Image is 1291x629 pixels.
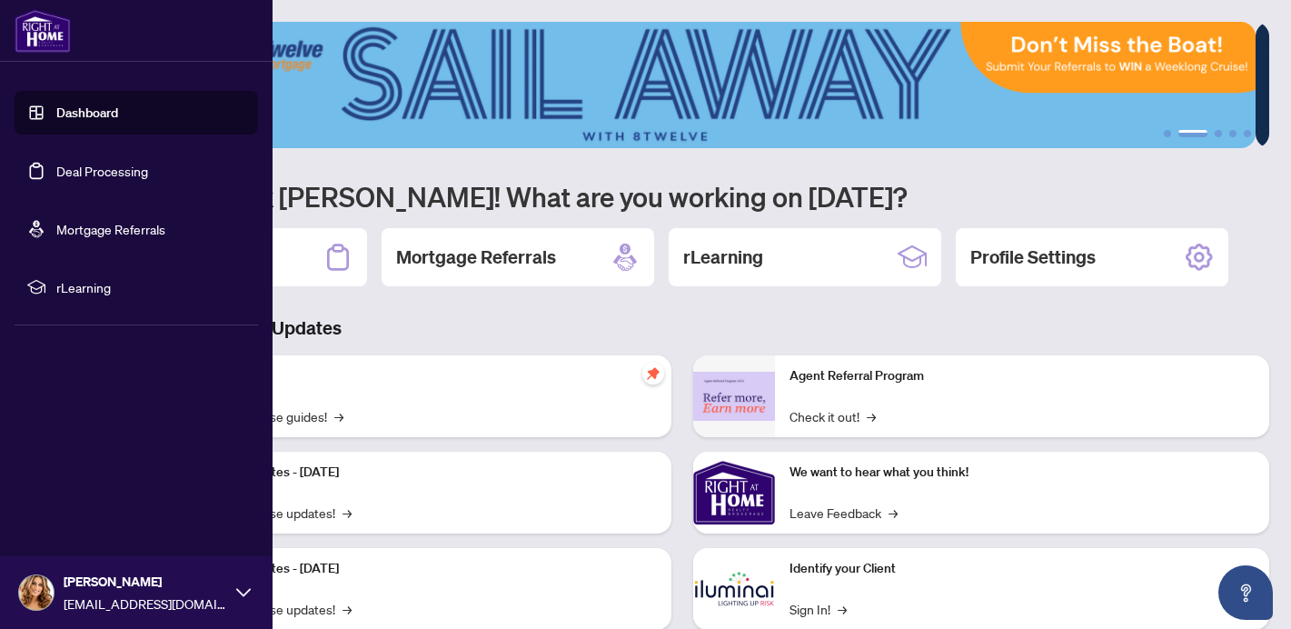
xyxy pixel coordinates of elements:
[683,245,763,270] h2: rLearning
[1164,130,1171,137] button: 1
[94,315,1269,341] h3: Brokerage & Industry Updates
[789,559,1256,579] p: Identify your Client
[789,463,1256,483] p: We want to hear what you think!
[56,221,165,237] a: Mortgage Referrals
[1218,565,1273,620] button: Open asap
[396,245,556,270] h2: Mortgage Referrals
[56,105,118,121] a: Dashboard
[693,452,775,534] img: We want to hear what you think!
[191,366,657,386] p: Self-Help
[789,599,847,619] a: Sign In!→
[1178,130,1207,137] button: 2
[642,363,664,384] span: pushpin
[64,594,227,614] span: [EMAIL_ADDRESS][DOMAIN_NAME]
[64,572,227,592] span: [PERSON_NAME]
[970,245,1096,270] h2: Profile Settings
[1229,130,1236,137] button: 4
[191,463,657,483] p: Platform Updates - [DATE]
[1215,130,1222,137] button: 3
[867,406,876,426] span: →
[94,179,1269,214] h1: Welcome back [PERSON_NAME]! What are you working on [DATE]?
[838,599,847,619] span: →
[1244,130,1251,137] button: 5
[789,366,1256,386] p: Agent Referral Program
[789,503,898,523] a: Leave Feedback→
[56,277,245,297] span: rLearning
[343,599,352,619] span: →
[789,406,876,426] a: Check it out!→
[889,503,898,523] span: →
[693,372,775,422] img: Agent Referral Program
[334,406,343,426] span: →
[343,503,352,523] span: →
[94,22,1256,148] img: Slide 1
[19,575,54,610] img: Profile Icon
[56,163,148,179] a: Deal Processing
[15,9,71,53] img: logo
[191,559,657,579] p: Platform Updates - [DATE]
